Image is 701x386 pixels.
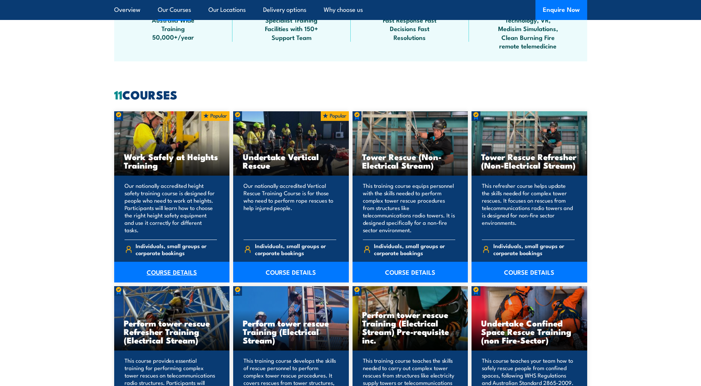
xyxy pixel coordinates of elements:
strong: 11 [114,85,122,104]
span: Individuals, small groups or corporate bookings [374,242,455,256]
span: Technology, VR, Medisim Simulations, Clean Burning Fire remote telemedicine [495,16,561,50]
a: COURSE DETAILS [472,262,587,282]
span: Individuals, small groups or corporate bookings [493,242,575,256]
p: This refresher course helps update the skills needed for complex tower rescues. It focuses on res... [482,182,575,234]
a: COURSE DETAILS [114,262,230,282]
span: Specialist Training Facilities with 150+ Support Team [258,16,325,41]
h3: Tower Rescue (Non-Electrical Stream) [362,152,459,169]
p: Our nationally accredited height safety training course is designed for people who need to work a... [125,182,217,234]
a: COURSE DETAILS [233,262,349,282]
a: COURSE DETAILS [353,262,468,282]
p: Our nationally accredited Vertical Rescue Training Course is for those who need to perform rope r... [244,182,336,234]
span: Fast Response Fast Decisions Fast Resolutions [377,16,443,41]
span: Australia Wide Training 50,000+/year [140,16,207,41]
h3: Perform tower rescue Training (Electrical Stream) Pre-requisite inc. [362,310,459,344]
h3: Perform tower rescue Training (Electrical Stream) [243,319,339,344]
h3: Work Safely at Heights Training [124,152,220,169]
h3: Undertake Confined Space Rescue Training (non Fire-Sector) [481,319,578,344]
span: Individuals, small groups or corporate bookings [255,242,336,256]
p: This training course equips personnel with the skills needed to perform complex tower rescue proc... [363,182,456,234]
h3: Undertake Vertical Rescue [243,152,339,169]
h3: Tower Rescue Refresher (Non-Electrical Stream) [481,152,578,169]
h3: Perform tower rescue Refresher Training (Electrical Stream) [124,319,220,344]
h2: COURSES [114,89,587,99]
span: Individuals, small groups or corporate bookings [136,242,217,256]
